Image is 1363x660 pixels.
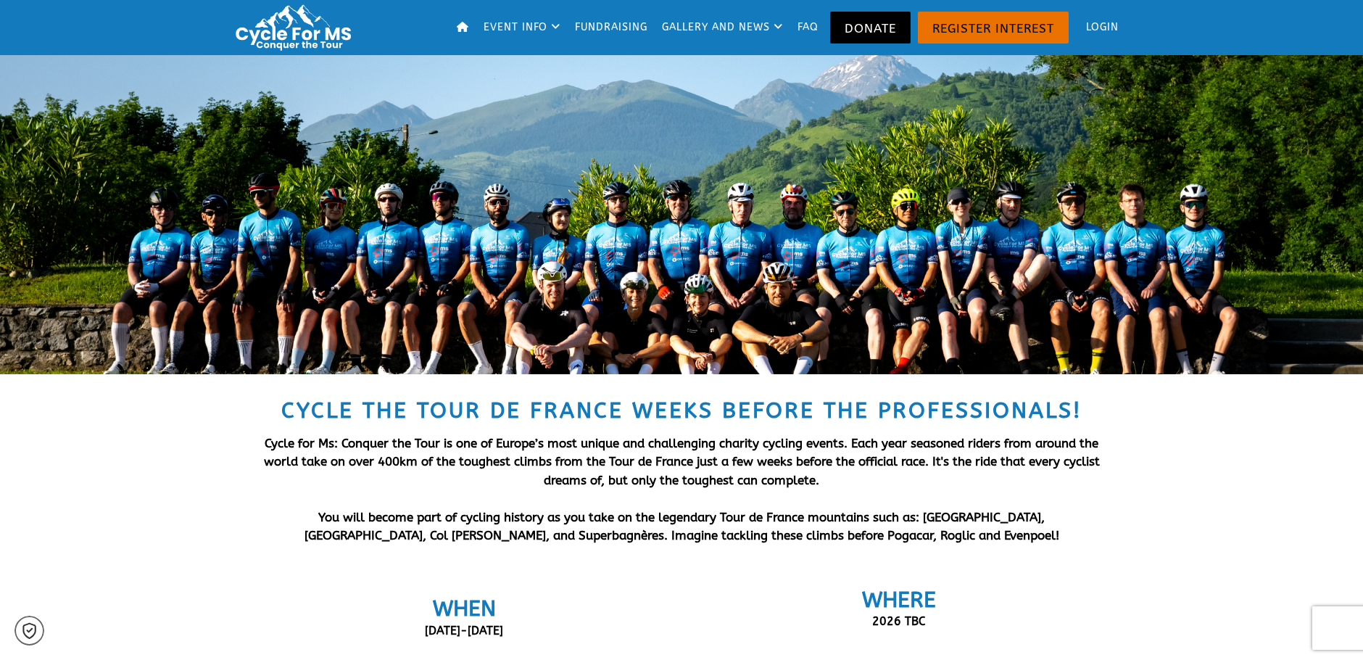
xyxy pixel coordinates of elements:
span: [DATE]-[DATE] [425,624,503,638]
span: 2026 TBC [872,614,926,628]
img: Cycle for MS: Conquer the Tour [230,3,362,52]
a: Cookie settings [14,616,44,645]
a: Login [1072,4,1124,51]
strong: You will become part of cycling history as you take on the legendary Tour de France mountains suc... [304,510,1059,543]
a: Register Interest [918,12,1069,44]
span: Cycle the Tour de France weeks before the professionals! [281,397,1082,424]
span: Cycle for Ms: Conquer the Tour is one of Europe’s most unique and challenging charity cycling eve... [264,436,1100,487]
span: WHERE [862,587,936,613]
a: Donate [830,12,911,44]
span: WHEN [433,595,496,622]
